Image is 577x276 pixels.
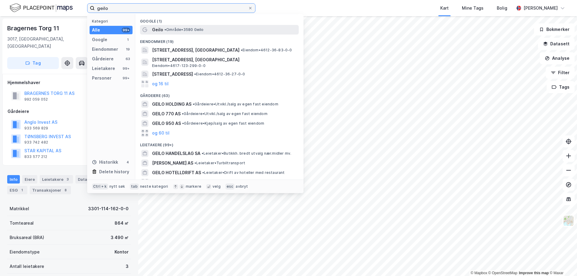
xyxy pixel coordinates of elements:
[135,89,304,99] div: Gårdeiere (63)
[24,97,48,102] div: 992 059 052
[122,28,130,32] div: 99+
[92,159,118,166] div: Historikk
[152,169,201,176] span: GEILO HOTELLDRIFT AS
[122,66,130,71] div: 99+
[92,55,114,62] div: Gårdeiere
[40,175,73,183] div: Leietakere
[10,220,34,227] div: Tomteareal
[152,47,240,54] span: [STREET_ADDRESS], [GEOGRAPHIC_DATA]
[63,187,69,193] div: 8
[135,138,304,149] div: Leietakere (99+)
[152,120,181,127] span: GEILO 950 AS
[182,111,184,116] span: •
[236,184,248,189] div: avbryt
[75,175,98,183] div: Datasett
[563,215,574,226] img: Z
[497,5,507,12] div: Bolig
[125,56,130,61] div: 63
[241,48,243,52] span: •
[193,102,278,107] span: Gårdeiere • Utvikl./salg av egen fast eiendom
[10,248,40,256] div: Eiendomstype
[7,35,97,50] div: 3017, [GEOGRAPHIC_DATA], [GEOGRAPHIC_DATA]
[95,4,248,13] input: Søk på adresse, matrikkel, gårdeiere, leietakere eller personer
[547,81,575,93] button: Tags
[547,247,577,276] iframe: Chat Widget
[7,175,20,183] div: Info
[462,5,484,12] div: Mine Tags
[225,183,235,190] div: esc
[152,150,200,157] span: GEILO HANDELSLAG SA
[194,72,196,76] span: •
[152,179,169,186] button: og 96 til
[114,248,129,256] div: Kontor
[114,220,129,227] div: 864 ㎡
[152,63,206,68] span: Eiendom • 4617-123-299-0-0
[92,74,111,82] div: Personer
[10,205,29,212] div: Matrikkel
[92,26,100,34] div: Alle
[547,247,577,276] div: Kontrollprogram for chat
[152,129,169,137] button: og 60 til
[130,183,139,190] div: tab
[182,111,267,116] span: Gårdeiere • Utvikl./salg av egen fast eiendom
[122,76,130,80] div: 99+
[202,151,291,156] span: Leietaker • Butikkh. bredt utvalg nær.midler mv.
[152,110,181,117] span: GEILO 770 AS
[19,187,25,193] div: 1
[471,271,487,275] a: Mapbox
[7,186,27,194] div: ESG
[152,159,193,167] span: [PERSON_NAME] AS
[193,102,194,106] span: •
[10,234,44,241] div: Bruksareal (BRA)
[24,126,48,131] div: 933 569 829
[92,36,107,43] div: Google
[24,154,47,159] div: 833 577 212
[125,47,130,52] div: 19
[241,48,292,53] span: Eiendom • 4612-36-83-0-0
[164,27,166,32] span: •
[164,27,204,32] span: Område • 3580 Geilo
[109,184,125,189] div: nytt søk
[135,35,304,45] div: Eiendommer (19)
[30,186,71,194] div: Transaksjoner
[7,23,60,33] div: Bragernes Torg 11
[440,5,449,12] div: Kart
[135,14,304,25] div: Google (1)
[540,52,575,64] button: Analyse
[182,121,184,126] span: •
[92,65,115,72] div: Leietakere
[24,140,48,145] div: 933 742 482
[538,38,575,50] button: Datasett
[186,184,201,189] div: markere
[92,183,108,190] div: Ctrl + k
[194,161,196,165] span: •
[546,67,575,79] button: Filter
[111,234,129,241] div: 3 490 ㎡
[8,79,131,86] div: Hjemmelshaver
[202,170,285,175] span: Leietaker • Drift av hoteller med restaurant
[194,161,245,165] span: Leietaker • Turbiltransport
[202,170,204,175] span: •
[524,5,558,12] div: [PERSON_NAME]
[65,176,71,182] div: 3
[99,168,129,175] div: Delete history
[140,184,168,189] div: neste kategori
[519,271,549,275] a: Improve this map
[202,151,203,156] span: •
[92,46,118,53] div: Eiendommer
[194,72,245,77] span: Eiendom • 4612-36-27-0-0
[8,108,131,115] div: Gårdeiere
[152,101,191,108] span: GEILO HOLDING AS
[152,80,169,87] button: og 16 til
[10,3,73,13] img: logo.f888ab2527a4732fd821a326f86c7f29.svg
[7,57,59,69] button: Tag
[212,184,221,189] div: velg
[10,263,44,270] div: Antall leietakere
[22,175,37,183] div: Eiere
[152,56,296,63] span: [STREET_ADDRESS], [GEOGRAPHIC_DATA]
[125,160,130,165] div: 4
[488,271,517,275] a: OpenStreetMap
[152,26,163,33] span: Geilo
[92,19,133,23] div: Kategori
[534,23,575,35] button: Bokmerker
